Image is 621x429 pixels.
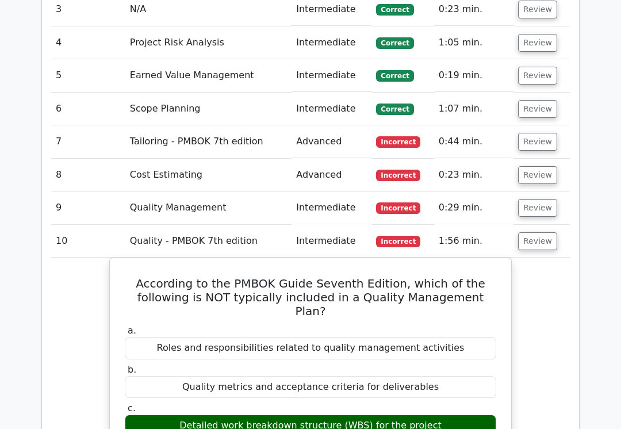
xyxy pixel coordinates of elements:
td: Quality Management [125,192,292,225]
td: 0:44 min. [434,126,513,159]
span: Correct [376,38,413,49]
td: Advanced [292,159,371,192]
button: Review [518,200,557,217]
td: 10 [51,225,125,258]
span: Incorrect [376,170,420,182]
button: Review [518,35,557,52]
span: Correct [376,5,413,16]
td: Tailoring - PMBOK 7th edition [125,126,292,159]
td: Scope Planning [125,93,292,126]
td: 1:56 min. [434,225,513,258]
td: 0:29 min. [434,192,513,225]
td: 8 [51,159,125,192]
span: a. [128,325,136,336]
td: 1:07 min. [434,93,513,126]
button: Review [518,167,557,185]
td: Intermediate [292,60,371,93]
span: b. [128,365,136,376]
button: Review [518,1,557,19]
td: Advanced [292,126,371,159]
button: Review [518,101,557,118]
span: Incorrect [376,236,420,248]
td: 6 [51,93,125,126]
div: Quality metrics and acceptance criteria for deliverables [125,377,496,399]
span: Incorrect [376,137,420,148]
td: 5 [51,60,125,93]
span: Correct [376,104,413,116]
td: Intermediate [292,27,371,60]
td: Intermediate [292,225,371,258]
td: 0:19 min. [434,60,513,93]
button: Review [518,233,557,251]
td: Intermediate [292,192,371,225]
div: Roles and responsibilities related to quality management activities [125,338,496,360]
span: Correct [376,71,413,82]
button: Review [518,67,557,85]
td: Cost Estimating [125,159,292,192]
h5: According to the PMBOK Guide Seventh Edition, which of the following is NOT typically included in... [124,277,497,319]
td: Project Risk Analysis [125,27,292,60]
span: c. [128,403,136,414]
td: Earned Value Management [125,60,292,93]
td: Intermediate [292,93,371,126]
td: Quality - PMBOK 7th edition [125,225,292,258]
button: Review [518,133,557,151]
td: 9 [51,192,125,225]
td: 1:05 min. [434,27,513,60]
td: 0:23 min. [434,159,513,192]
td: 7 [51,126,125,159]
td: 4 [51,27,125,60]
span: Incorrect [376,203,420,215]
